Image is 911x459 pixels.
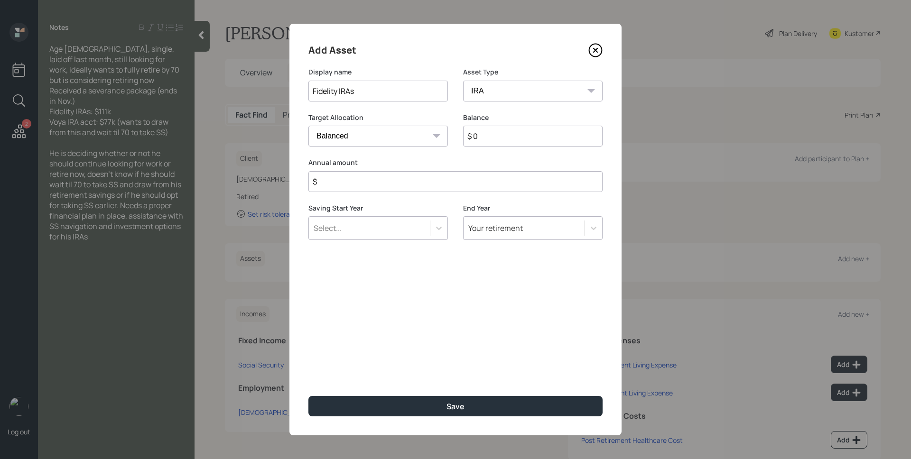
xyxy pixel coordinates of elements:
[308,203,448,213] label: Saving Start Year
[446,401,465,412] div: Save
[308,158,603,167] label: Annual amount
[463,113,603,122] label: Balance
[468,223,523,233] div: Your retirement
[308,113,448,122] label: Target Allocation
[308,43,356,58] h4: Add Asset
[314,223,342,233] div: Select...
[463,203,603,213] label: End Year
[463,67,603,77] label: Asset Type
[308,67,448,77] label: Display name
[308,396,603,416] button: Save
